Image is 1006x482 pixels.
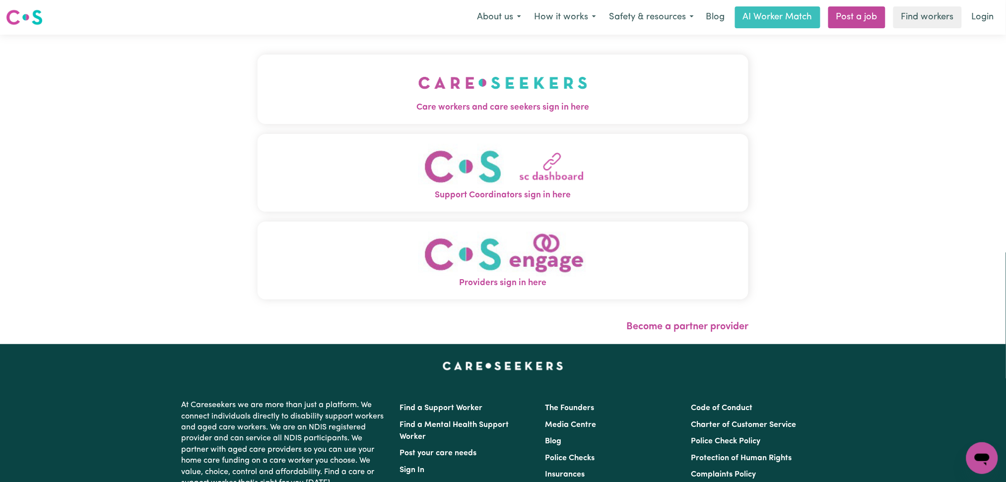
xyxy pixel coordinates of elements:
a: The Founders [545,404,595,412]
iframe: Button to launch messaging window [966,442,998,474]
a: Insurances [545,471,585,479]
a: Careseekers home page [443,362,563,370]
a: Careseekers logo [6,6,43,29]
a: Blog [700,6,731,28]
a: Post your care needs [400,449,477,457]
a: Protection of Human Rights [691,454,792,462]
a: Become a partner provider [626,322,748,332]
a: Complaints Policy [691,471,756,479]
a: Media Centre [545,421,597,429]
a: Find workers [893,6,962,28]
a: Police Checks [545,454,595,462]
a: AI Worker Match [735,6,820,28]
a: Login [966,6,1000,28]
a: Charter of Customer Service [691,421,796,429]
img: Careseekers logo [6,8,43,26]
span: Providers sign in here [258,277,749,290]
a: Sign In [400,466,425,474]
button: Providers sign in here [258,222,749,300]
button: How it works [528,7,603,28]
button: Support Coordinators sign in here [258,134,749,212]
span: Care workers and care seekers sign in here [258,101,749,114]
a: Find a Support Worker [400,404,483,412]
a: Find a Mental Health Support Worker [400,421,509,441]
a: Code of Conduct [691,404,752,412]
span: Support Coordinators sign in here [258,189,749,202]
a: Post a job [828,6,885,28]
button: Care workers and care seekers sign in here [258,55,749,124]
a: Police Check Policy [691,437,760,445]
a: Blog [545,437,562,445]
button: About us [470,7,528,28]
button: Safety & resources [603,7,700,28]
